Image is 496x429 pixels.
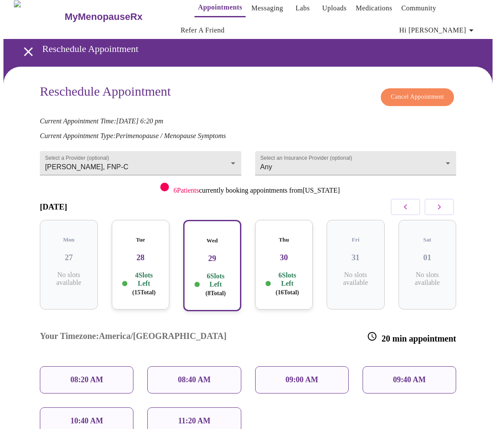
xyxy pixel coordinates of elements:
span: Hi [PERSON_NAME] [399,24,477,36]
h5: Sat [405,236,450,243]
h3: 29 [191,254,233,263]
button: Cancel Appointment [381,88,454,106]
a: Medications [356,2,392,14]
h3: Reschedule Appointment [40,84,171,102]
h3: 28 [119,253,163,262]
h3: 20 min appointment [367,331,456,344]
p: 09:40 AM [393,375,426,384]
a: Community [401,2,436,14]
h5: Thu [262,236,306,243]
em: Current Appointment Time: [DATE] 6:20 pm [40,117,163,125]
a: Appointments [198,1,242,13]
span: 6 Patients [173,187,199,194]
p: 10:40 AM [70,416,103,426]
p: 11:20 AM [178,416,211,426]
h3: Your Timezone: America/[GEOGRAPHIC_DATA] [40,331,227,344]
h3: 01 [405,253,450,262]
p: No slots available [405,271,450,287]
p: 08:40 AM [178,375,211,384]
h3: [DATE] [40,202,67,212]
h5: Tue [119,236,163,243]
p: 6 Slots Left [272,271,303,296]
a: MyMenopauseRx [64,2,177,32]
p: 4 Slots Left [129,271,159,296]
a: Uploads [322,2,347,14]
a: Messaging [251,2,283,14]
h3: 27 [47,253,91,262]
button: Hi [PERSON_NAME] [396,22,480,39]
h5: Mon [47,236,91,243]
button: open drawer [16,39,41,65]
p: currently booking appointments from [US_STATE] [173,187,340,194]
p: 6 Slots Left [201,272,230,297]
div: [PERSON_NAME], FNP-C [40,151,241,175]
h3: 30 [262,253,306,262]
h3: MyMenopauseRx [65,11,143,23]
span: ( 8 Total) [205,290,226,297]
em: Current Appointment Type: Perimenopause / Menopause Symptoms [40,132,226,139]
h5: Wed [191,237,233,244]
span: ( 16 Total) [276,289,299,296]
div: Any [255,151,457,175]
button: Refer a Friend [177,22,228,39]
p: 08:20 AM [70,375,103,384]
span: Cancel Appointment [391,92,444,103]
a: Refer a Friend [181,24,225,36]
h3: 31 [334,253,378,262]
span: ( 15 Total) [132,289,156,296]
img: MyMenopauseRx Logo [14,0,64,33]
h5: Fri [334,236,378,243]
p: No slots available [47,271,91,287]
a: Labs [295,2,310,14]
p: 09:00 AM [285,375,318,384]
h3: Reschedule Appointment [42,43,448,55]
p: No slots available [334,271,378,287]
